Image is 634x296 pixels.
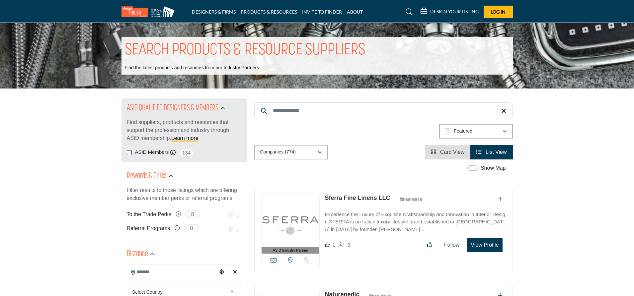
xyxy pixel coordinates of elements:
h2: Distance [127,248,148,260]
button: Featured [439,124,513,139]
li: List View [470,145,513,159]
h5: DESIGN YOUR LISTING [430,9,479,15]
button: View Profile [467,238,502,252]
a: Add To List [498,196,503,202]
span: 134 [179,148,194,157]
h2: Rewards & Perks [127,170,167,182]
li: Card View [425,145,470,159]
button: Follow [440,238,464,252]
p: Featured [454,128,472,135]
a: Search [399,7,417,17]
button: Like listing [423,238,436,252]
p: Find suppliers, products and resources that support the profession and industry through ASID memb... [127,118,242,142]
a: DESIGNERS & FIRMS [192,9,236,15]
a: ASID Industry Partner [262,194,320,254]
div: Clear search location [230,265,240,279]
label: ASID Members [135,148,169,156]
p: Find the latest products and resources from our Industry Partners [125,65,259,71]
input: Switch to Referral Programs [229,227,239,232]
h2: ASID QUALIFIED DESIGNERS & MEMBERS [127,102,218,114]
input: Switch to To the Trade Perks [229,213,239,218]
a: Sferra Fine Linens LLC [325,195,390,201]
span: 0 [184,224,199,232]
div: DESIGN YOUR LISTING [421,8,479,16]
span: List View [486,149,507,155]
a: Experience the Luxury of Exquisite Craftsmanship and Innovation in Interior Design SFERRA is an I... [325,207,506,233]
label: Referral Programs [127,222,170,234]
img: ASID Members Badge Icon [396,195,426,204]
a: PRODUCTS & RESOURCES [241,9,297,15]
label: Show Map [481,164,506,172]
p: Experience the Luxury of Exquisite Craftsmanship and Innovation in Interior Design SFERRA is an I... [325,211,506,233]
img: Sferra Fine Linens LLC [262,194,320,247]
button: Log In [484,6,513,18]
a: View Card [431,149,464,155]
span: Card View [440,149,465,155]
p: Filter results to those listings which are offering exclusive member perks or referral programs. [127,186,242,202]
span: 8 [185,210,200,218]
input: Search Keyword [254,102,513,119]
input: Search Location [127,265,217,278]
label: To the Trade Perks [127,208,171,220]
span: ASID Industry Partner [273,248,308,253]
a: Learn more [171,135,198,141]
p: Companies (774) [260,149,296,155]
input: ASID Members checkbox [127,150,132,155]
i: Like [325,242,330,247]
div: Choose your current location [217,265,227,279]
h1: SEARCH PRODUCTS & RESOURCE SUPPLIERS [125,40,365,61]
span: Select Country [132,288,228,296]
a: ABOUT [347,9,363,15]
span: Log In [491,9,506,15]
span: 1 [332,242,335,248]
span: 3 [348,242,350,248]
a: View List [476,149,507,155]
button: Companies (774) [254,145,328,159]
div: Followers [339,241,350,249]
img: Site Logo [121,6,178,17]
a: INVITE TO FINDER [302,9,342,15]
p: Sferra Fine Linens LLC [325,194,390,203]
